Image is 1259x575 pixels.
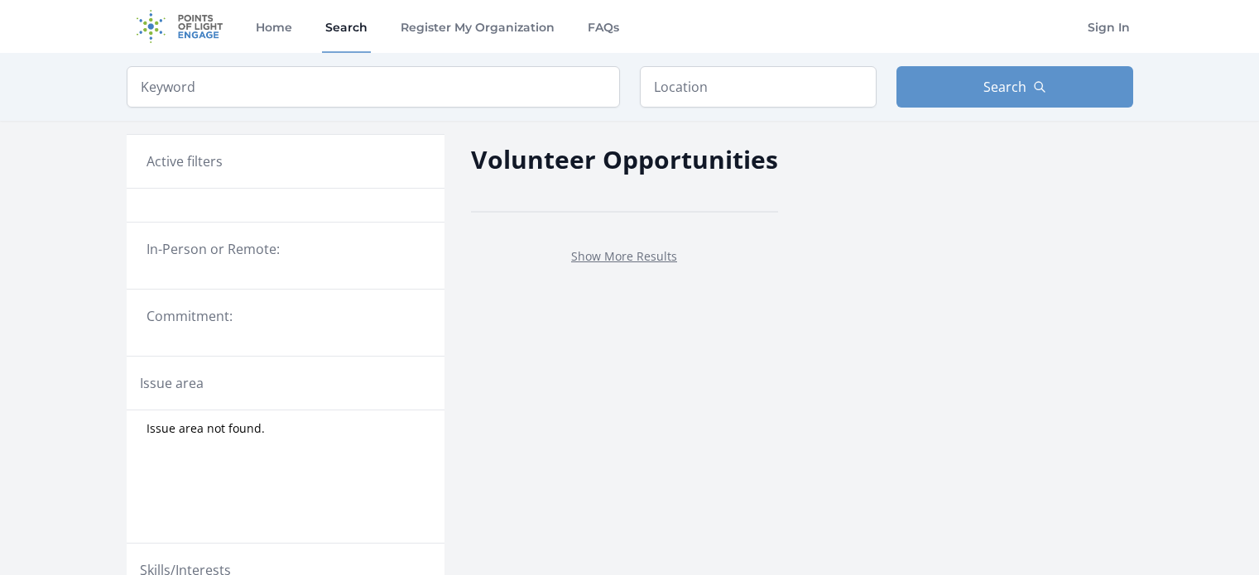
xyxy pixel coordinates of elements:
input: Location [640,66,877,108]
span: Issue area not found. [147,420,265,437]
button: Search [896,66,1133,108]
h3: Active filters [147,151,223,171]
span: Search [983,77,1026,97]
h2: Volunteer Opportunities [471,141,778,178]
legend: Commitment: [147,306,425,326]
legend: In-Person or Remote: [147,239,425,259]
input: Keyword [127,66,620,108]
a: Show More Results [571,248,677,264]
legend: Issue area [140,373,204,393]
